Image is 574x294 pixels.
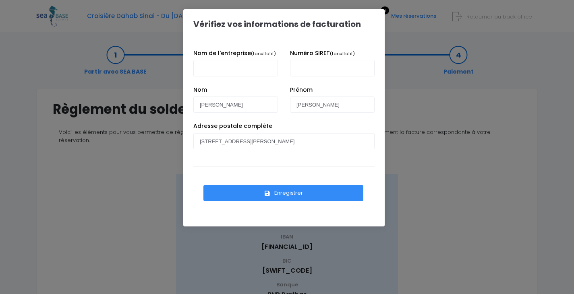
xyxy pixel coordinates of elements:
[193,86,207,94] label: Nom
[290,86,313,94] label: Prénom
[330,50,355,57] small: (facultatif)
[193,122,272,130] label: Adresse postale complète
[193,49,276,58] label: Nom de l'entreprise
[251,50,276,57] small: (facultatif)
[203,185,363,201] button: Enregistrer
[290,49,355,58] label: Numéro SIRET
[193,19,361,29] h1: Vérifiez vos informations de facturation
